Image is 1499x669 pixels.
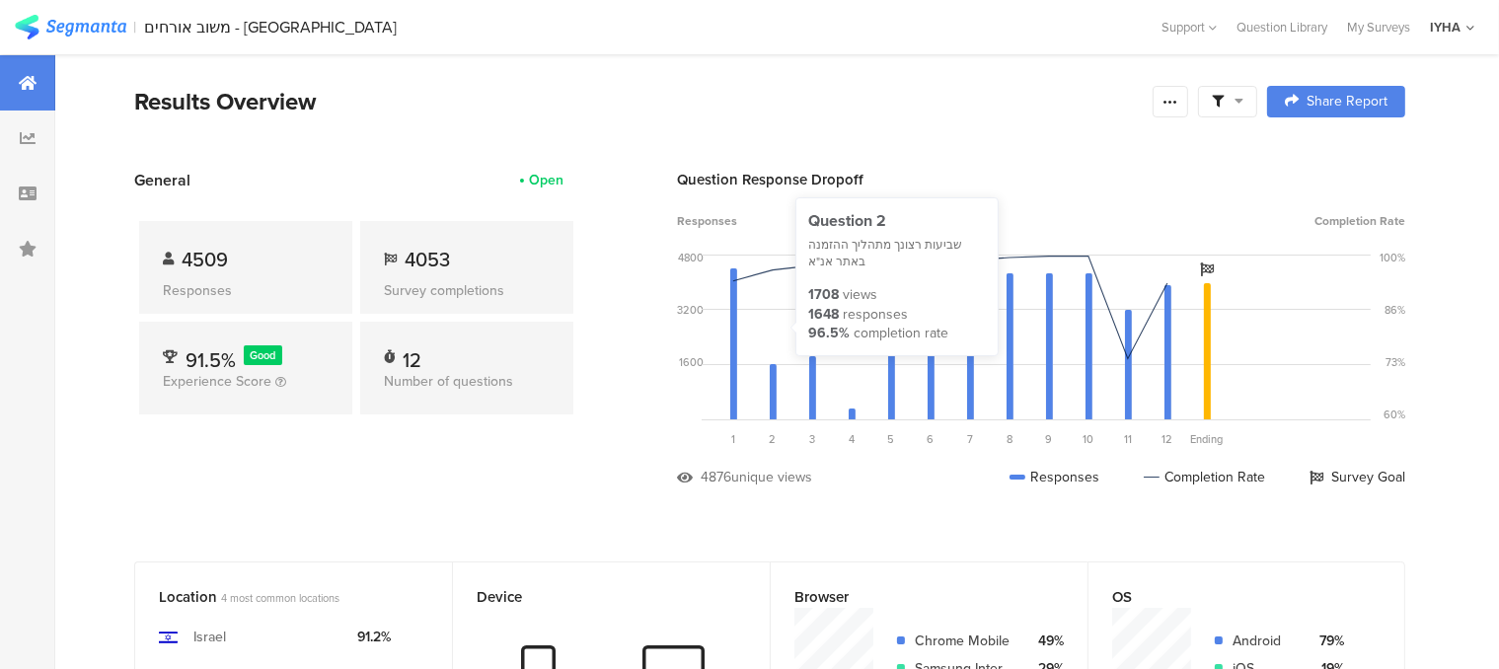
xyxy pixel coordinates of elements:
span: 4 [849,431,855,447]
div: 73% [1386,354,1405,370]
div: Open [529,170,563,190]
div: Israel [193,627,226,647]
div: 3200 [677,302,704,318]
div: 91.2% [357,627,391,647]
span: Experience Score [163,371,271,392]
span: 5 [888,431,895,447]
div: 12 [403,345,421,365]
img: segmanta logo [15,15,126,39]
span: Completion Rate [1314,212,1405,230]
div: Location [159,586,396,608]
div: responses [843,305,908,325]
span: 8 [1007,431,1012,447]
span: General [134,169,190,191]
div: 79% [1310,631,1344,651]
div: Browser [794,586,1031,608]
span: 11 [1124,431,1132,447]
div: Question 2 [808,210,986,232]
div: IYHA [1430,18,1461,37]
div: 49% [1029,631,1064,651]
div: 4876 [701,467,731,487]
span: 4053 [405,245,450,274]
div: Responses [163,280,329,301]
div: 1708 [808,285,839,305]
div: Responses [1010,467,1099,487]
a: Question Library [1227,18,1337,37]
span: 4509 [182,245,228,274]
div: Question Response Dropoff [677,169,1405,190]
span: 91.5% [186,345,236,375]
div: Device [477,586,713,608]
span: 9 [1046,431,1053,447]
div: Results Overview [134,84,1143,119]
div: 1600 [679,354,704,370]
span: 7 [967,431,973,447]
div: 100% [1380,250,1405,265]
span: Responses [677,212,737,230]
div: 96.5% [808,324,850,343]
div: 1648 [808,305,839,325]
span: 10 [1084,431,1094,447]
span: 12 [1162,431,1173,447]
div: 86% [1385,302,1405,318]
div: completion rate [854,324,948,343]
div: Ending [1187,431,1227,447]
span: Good [251,347,276,363]
span: 2 [770,431,777,447]
div: Android [1233,631,1294,651]
span: Share Report [1307,95,1387,109]
div: 60% [1384,407,1405,422]
div: Survey completions [384,280,550,301]
div: Support [1162,12,1217,42]
span: Number of questions [384,371,513,392]
div: 4800 [678,250,704,265]
div: OS [1112,586,1348,608]
a: My Surveys [1337,18,1420,37]
span: 4 most common locations [221,590,339,606]
span: 1 [731,431,735,447]
div: unique views [731,467,812,487]
span: 3 [809,431,815,447]
div: Completion Rate [1144,467,1265,487]
div: views [843,285,877,305]
div: שביעות רצונך מתהליך ההזמנה באתר אנ"א [808,237,986,270]
div: Survey Goal [1310,467,1405,487]
div: משוב אורחים - [GEOGRAPHIC_DATA] [145,18,398,37]
i: Survey Goal [1200,262,1214,276]
span: 6 [928,431,935,447]
div: Chrome Mobile [915,631,1013,651]
div: | [134,16,137,38]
